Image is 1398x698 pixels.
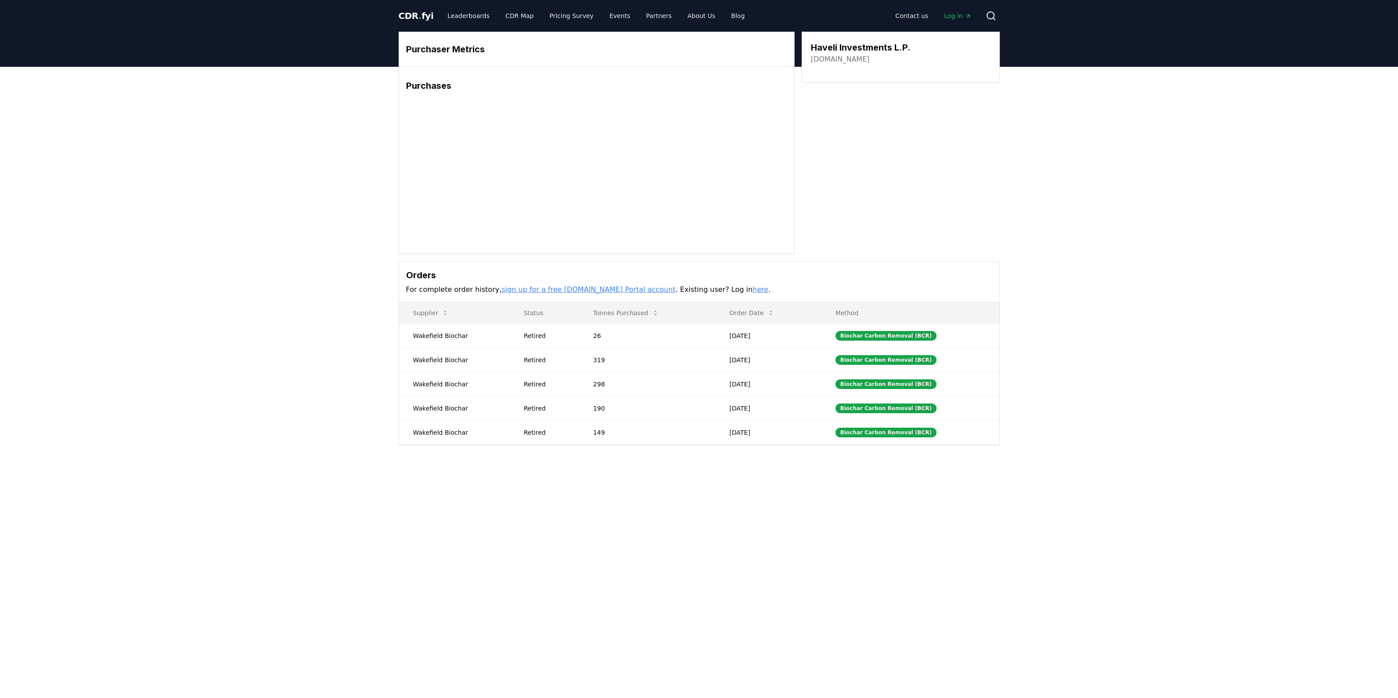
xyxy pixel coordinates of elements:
[944,11,971,20] span: Log in
[524,404,572,413] div: Retired
[406,43,787,56] h3: Purchaser Metrics
[723,304,781,322] button: Order Date
[579,420,715,444] td: 149
[501,285,675,294] a: sign up for a free [DOMAIN_NAME] Portal account
[715,324,821,348] td: [DATE]
[937,8,978,24] a: Log in
[399,396,510,420] td: Wakefield Biochar
[579,396,715,420] td: 190
[440,8,752,24] nav: Main
[680,8,722,24] a: About Us
[406,79,787,92] h3: Purchases
[399,11,434,21] span: CDR fyi
[888,8,935,24] a: Contact us
[579,348,715,372] td: 319
[752,285,768,294] a: here
[399,348,510,372] td: Wakefield Biochar
[715,420,821,444] td: [DATE]
[715,396,821,420] td: [DATE]
[498,8,541,24] a: CDR Map
[835,428,937,437] div: Biochar Carbon Removal (BCR)
[603,8,637,24] a: Events
[542,8,600,24] a: Pricing Survey
[418,11,421,21] span: .
[406,304,456,322] button: Supplier
[440,8,497,24] a: Leaderboards
[835,355,937,365] div: Biochar Carbon Removal (BCR)
[399,420,510,444] td: Wakefield Biochar
[586,304,666,322] button: Tonnes Purchased
[524,356,572,364] div: Retired
[835,379,937,389] div: Biochar Carbon Removal (BCR)
[399,324,510,348] td: Wakefield Biochar
[715,372,821,396] td: [DATE]
[524,331,572,340] div: Retired
[399,372,510,396] td: Wakefield Biochar
[828,309,992,317] p: Method
[811,41,911,54] h3: Haveli Investments L.P.
[835,404,937,413] div: Biochar Carbon Removal (BCR)
[399,10,434,22] a: CDR.fyi
[715,348,821,372] td: [DATE]
[524,428,572,437] div: Retired
[639,8,679,24] a: Partners
[517,309,572,317] p: Status
[406,269,992,282] h3: Orders
[579,372,715,396] td: 298
[406,284,992,295] p: For complete order history, . Existing user? Log in .
[579,324,715,348] td: 26
[724,8,752,24] a: Blog
[524,380,572,389] div: Retired
[888,8,978,24] nav: Main
[835,331,937,341] div: Biochar Carbon Removal (BCR)
[811,54,870,65] a: [DOMAIN_NAME]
